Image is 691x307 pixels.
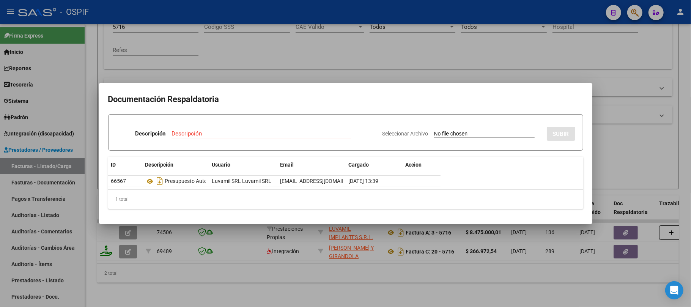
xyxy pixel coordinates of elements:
[346,157,403,173] datatable-header-cell: Cargado
[280,162,294,168] span: Email
[406,162,422,168] span: Accion
[349,162,369,168] span: Cargado
[665,281,683,299] div: Open Intercom Messenger
[382,131,428,137] span: Seleccionar Archivo
[111,162,116,168] span: ID
[212,178,272,184] span: Luvamil SRL Luvamil SRL
[145,162,174,168] span: Descripción
[108,190,583,209] div: 1 total
[209,157,277,173] datatable-header-cell: Usuario
[212,162,231,168] span: Usuario
[349,178,379,184] span: [DATE] 13:39
[403,157,441,173] datatable-header-cell: Accion
[145,175,206,187] div: Presupuesto Autorizado. El Pago Es Anticipado A 30 / 60 / 90 Días.
[108,92,583,107] h2: Documentación Respaldatoria
[142,157,209,173] datatable-header-cell: Descripción
[280,178,365,184] span: [EMAIL_ADDRESS][DOMAIN_NAME]
[111,178,126,184] span: 66567
[547,127,575,141] button: SUBIR
[135,129,165,138] p: Descripción
[155,175,165,187] i: Descargar documento
[553,131,569,137] span: SUBIR
[277,157,346,173] datatable-header-cell: Email
[108,157,142,173] datatable-header-cell: ID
